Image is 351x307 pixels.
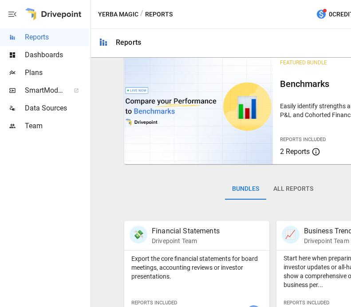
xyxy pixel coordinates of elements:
[280,137,326,142] span: Reports Included
[25,85,64,96] span: SmartModel
[282,226,300,244] div: 📈
[98,9,138,20] button: Yerba Magic
[25,32,89,43] span: Reports
[25,121,89,131] span: Team
[131,300,177,306] span: Reports Included
[130,226,147,244] div: 💸
[284,300,329,306] span: Reports Included
[152,236,220,245] p: Drivepoint Team
[25,103,89,114] span: Data Sources
[63,84,70,95] span: ™
[266,178,320,200] button: All Reports
[25,50,89,60] span: Dashboards
[116,38,141,47] div: Reports
[131,254,262,281] p: Export the core financial statements for board meetings, accounting reviews or investor presentat...
[152,226,220,236] p: Financial Statements
[280,147,310,156] span: 2 Reports
[280,59,327,66] span: Featured Bundle
[25,67,89,78] span: Plans
[225,178,266,200] button: Bundles
[140,9,143,20] div: /
[124,49,273,164] img: video thumbnail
